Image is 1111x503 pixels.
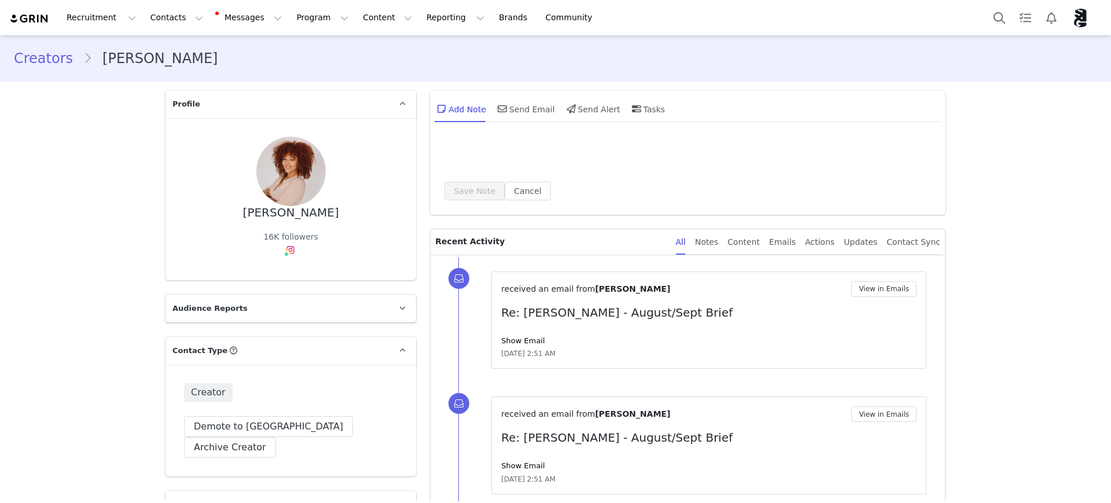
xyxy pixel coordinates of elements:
[184,383,233,402] span: Creator
[9,13,50,24] img: grin logo
[211,5,289,31] button: Messages
[1039,5,1064,31] button: Notifications
[501,284,595,293] span: received an email from
[435,95,486,123] div: Add Note
[172,98,200,110] span: Profile
[420,5,491,31] button: Reporting
[492,5,538,31] a: Brands
[289,5,355,31] button: Program
[501,474,555,484] span: [DATE] 2:51 AM
[501,429,917,446] p: Re: [PERSON_NAME] - August/Sept Brief
[14,48,83,69] a: Creators
[243,206,339,219] div: [PERSON_NAME]
[595,284,670,293] span: [PERSON_NAME]
[886,229,940,255] div: Contact Sync
[286,245,295,255] img: instagram.svg
[256,137,326,206] img: ef35121c-84dc-49d8-8785-9ddfc35a73ee--s.jpg
[501,304,917,321] p: Re: [PERSON_NAME] - August/Sept Brief
[501,409,595,418] span: received an email from
[172,345,227,357] span: Contact Type
[851,406,917,422] button: View in Emails
[851,281,917,297] button: View in Emails
[1013,5,1038,31] a: Tasks
[501,336,545,345] a: Show Email
[1072,9,1090,27] img: 800d48eb-955a-4027-b035-879a6d4b1164.png
[564,95,620,123] div: Send Alert
[184,416,353,437] button: Demote to [GEOGRAPHIC_DATA]
[727,229,760,255] div: Content
[539,5,605,31] a: Community
[184,437,276,458] button: Archive Creator
[495,95,555,123] div: Send Email
[805,229,834,255] div: Actions
[1065,9,1102,27] button: Profile
[435,229,666,255] p: Recent Activity
[505,182,550,200] button: Cancel
[630,95,665,123] div: Tasks
[501,461,545,470] a: Show Email
[501,348,555,359] span: [DATE] 2:51 AM
[356,5,419,31] button: Content
[60,5,143,31] button: Recruitment
[595,409,670,418] span: [PERSON_NAME]
[844,229,877,255] div: Updates
[444,182,505,200] button: Save Note
[263,231,318,243] div: 16K followers
[987,5,1012,31] button: Search
[676,229,686,255] div: All
[172,303,248,314] span: Audience Reports
[144,5,210,31] button: Contacts
[695,229,718,255] div: Notes
[769,229,796,255] div: Emails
